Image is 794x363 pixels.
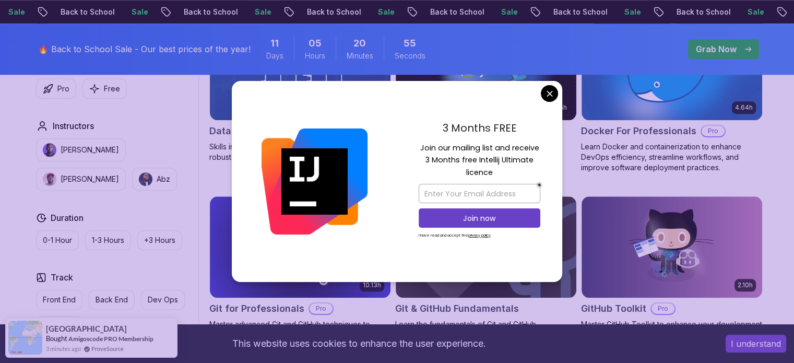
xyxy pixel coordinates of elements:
span: Days [266,51,283,61]
p: Pro [310,303,333,314]
p: Learn Docker and containerization to enhance DevOps efficiency, streamline workflows, and improve... [581,142,763,173]
span: Seconds [395,51,425,61]
button: Full Stack [36,316,82,336]
p: Back to School [134,7,205,17]
span: 20 Minutes [353,36,366,51]
a: Git for Professionals card10.13hGit for ProfessionalsProMaster advanced Git and GitHub techniques... [209,196,391,350]
p: 0-1 Hour [43,235,72,245]
h2: Duration [51,212,84,224]
p: Sale [574,7,608,17]
p: Learn the fundamentals of Git and GitHub. [395,319,577,330]
p: Back to School [626,7,697,17]
p: Abz [157,174,170,184]
p: [PERSON_NAME] [61,145,119,155]
h2: GitHub Toolkit [581,301,646,316]
span: [GEOGRAPHIC_DATA] [46,324,127,333]
p: Master GitHub Toolkit to enhance your development workflow and collaboration efficiency. [581,319,763,340]
p: Back to School [380,7,451,17]
p: 2.10h [738,281,753,289]
p: Sale [697,7,731,17]
p: Back End [96,295,128,305]
a: Database Design & Implementation card1.70hNEWDatabase Design & ImplementationProSkills in databas... [209,18,391,162]
p: Pro [651,303,674,314]
img: instructor img [139,172,152,186]
h2: Instructors [53,120,94,132]
button: Dev Ops [141,290,185,310]
button: Back End [89,290,135,310]
p: Master advanced Git and GitHub techniques to optimize your development workflow and collaboration... [209,319,391,350]
p: Free [104,84,120,94]
p: Sale [451,7,484,17]
button: 0-1 Hour [36,230,79,250]
img: instructor img [43,172,56,186]
h2: Git & GitHub Fundamentals [395,301,519,316]
span: Bought [46,334,67,343]
span: 55 Seconds [404,36,416,51]
img: GitHub Toolkit card [582,196,762,298]
p: Back to School [503,7,574,17]
button: +3 Hours [137,230,182,250]
p: +3 Hours [144,235,175,245]
h2: Database Design & Implementation [209,124,362,138]
button: Free [82,78,127,99]
a: Amigoscode PRO Membership [68,335,153,343]
p: Pro [702,126,725,136]
span: 11 Days [270,36,279,51]
span: 5 Hours [309,36,322,51]
p: 4.64h [735,103,753,112]
span: 3 minutes ago [46,344,81,353]
a: ProveSource [91,344,124,353]
img: instructor img [43,143,56,157]
button: 1-3 Hours [85,230,131,250]
span: Minutes [347,51,373,61]
img: Git for Professionals card [210,196,390,298]
a: GitHub Toolkit card2.10hGitHub ToolkitProMaster GitHub Toolkit to enhance your development workfl... [581,196,763,340]
p: Skills in database design and SQL for efficient, robust backend development [209,142,391,162]
p: Dev Ops [148,295,178,305]
p: 10.13h [363,281,381,289]
h2: Git for Professionals [209,301,304,316]
p: 🔥 Back to School Sale - Our best prices of the year! [38,43,251,55]
p: 1-3 Hours [92,235,124,245]
p: Back to School [10,7,81,17]
button: instructor img[PERSON_NAME] [36,138,126,161]
p: Grab Now [696,43,737,55]
h2: Docker For Professionals [581,124,696,138]
p: Sale [328,7,361,17]
a: Docker For Professionals card4.64hDocker For ProfessionalsProLearn Docker and containerization to... [581,18,763,173]
button: instructor imgAbz [132,168,177,191]
p: Pro [57,84,69,94]
p: Sale [81,7,115,17]
h2: Track [51,271,73,284]
div: This website uses cookies to enhance the user experience. [8,332,710,355]
p: Front End [43,295,76,305]
p: Back to School [257,7,328,17]
button: Accept cookies [726,335,786,353]
span: Hours [305,51,325,61]
p: [PERSON_NAME] [61,174,119,184]
button: instructor img[PERSON_NAME] [36,168,126,191]
button: Pro [36,78,76,99]
p: Sale [205,7,238,17]
button: Front End [36,290,82,310]
img: provesource social proof notification image [8,321,42,355]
